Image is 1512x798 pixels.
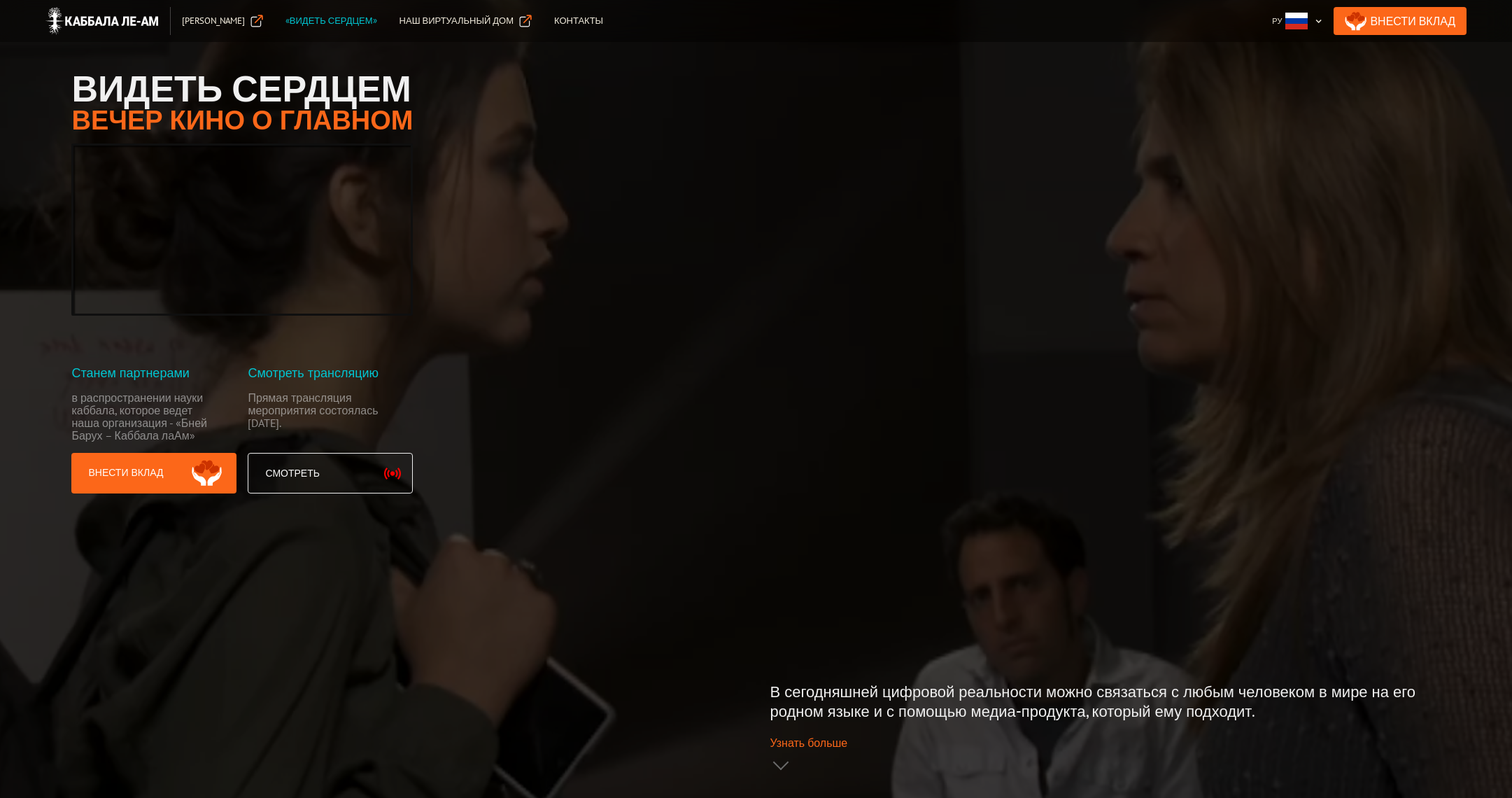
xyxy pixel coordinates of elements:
p: В сегодняшней цифровой реальности можно связаться с любым человеком в мире на его родном языке и ... [770,682,1441,721]
div: [PERSON_NAME] [182,14,245,28]
a: «Видеть сердцем» [274,7,388,35]
div: Прямая трансляция мероприятия состоялась [DATE]. [248,391,393,442]
div: Контакты [554,14,603,28]
h1: Видеть сердцем [71,70,413,106]
div: Станем партнерами [71,366,236,380]
div: Ру [1266,7,1328,35]
a: Внести Вклад [1334,7,1467,35]
div: в распространении науки каббала, которое ведет наша организация - «Бней Барух – Каббала лаАм» [71,391,216,442]
a: Наш Виртуальный дом [388,7,543,35]
div: Ру [1272,14,1282,28]
iframe: YouTube video player [73,146,411,314]
div: Узнать больше [770,736,848,750]
a: Внести вклад [71,453,236,493]
a: Узнать больше [770,732,1441,774]
div: Наш Виртуальный дом [400,14,514,28]
a: Контакты [543,7,614,35]
a: Смотреть [248,453,413,493]
a: [PERSON_NAME] [171,7,274,35]
div: «Видеть сердцем» [285,14,377,28]
div: Смотреть трансляцию [248,366,413,380]
h2: Вечер кино о главном [71,106,413,133]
